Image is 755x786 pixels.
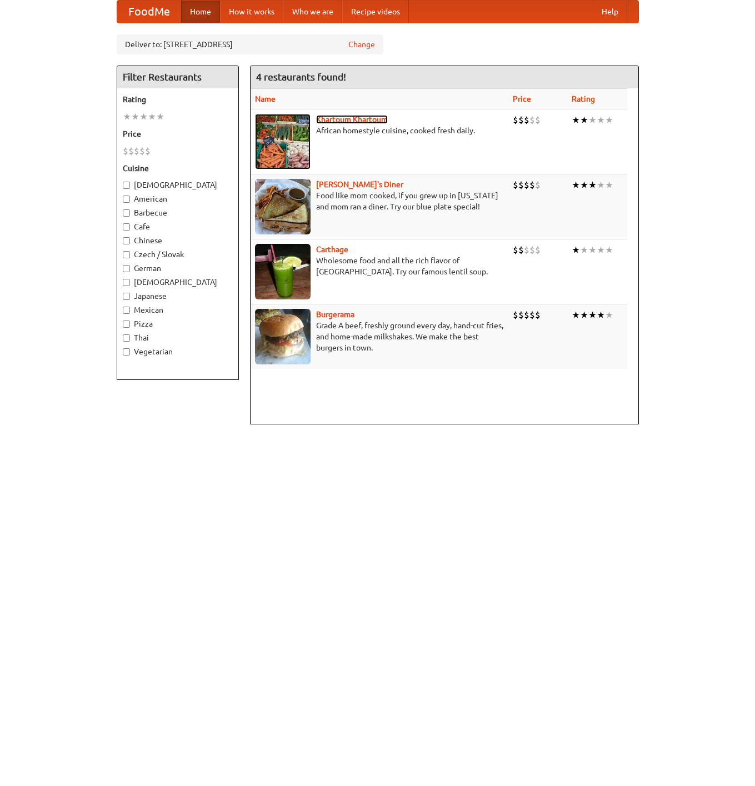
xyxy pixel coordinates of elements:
li: ★ [139,111,148,123]
li: ★ [131,111,139,123]
a: Burgerama [316,310,354,319]
input: American [123,196,130,203]
li: ★ [123,111,131,123]
ng-pluralize: 4 restaurants found! [256,72,346,82]
li: ★ [580,114,588,126]
label: [DEMOGRAPHIC_DATA] [123,277,233,288]
input: Cafe [123,223,130,231]
li: ★ [605,244,613,256]
input: Thai [123,334,130,342]
li: $ [535,244,541,256]
li: $ [524,179,529,191]
li: ★ [588,114,597,126]
p: Food like mom cooked, if you grew up in [US_STATE] and mom ran a diner. Try our blue plate special! [255,190,504,212]
li: ★ [572,244,580,256]
li: $ [524,114,529,126]
li: $ [529,309,535,321]
li: $ [524,309,529,321]
li: $ [145,145,151,157]
li: ★ [605,114,613,126]
label: Pizza [123,318,233,329]
input: Barbecue [123,209,130,217]
li: ★ [597,244,605,256]
a: Khartoum Khartoum [316,115,388,124]
input: Japanese [123,293,130,300]
li: ★ [597,114,605,126]
li: $ [529,179,535,191]
input: [DEMOGRAPHIC_DATA] [123,182,130,189]
input: Czech / Slovak [123,251,130,258]
input: [DEMOGRAPHIC_DATA] [123,279,130,286]
li: $ [535,114,541,126]
input: Vegetarian [123,348,130,356]
li: $ [524,244,529,256]
li: $ [128,145,134,157]
h4: Filter Restaurants [117,66,238,88]
label: American [123,193,233,204]
li: ★ [580,309,588,321]
label: Barbecue [123,207,233,218]
a: [PERSON_NAME]'s Diner [316,180,403,189]
li: ★ [572,114,580,126]
a: Change [348,39,375,50]
label: German [123,263,233,274]
li: ★ [588,244,597,256]
a: Name [255,94,276,103]
a: Rating [572,94,595,103]
li: $ [535,179,541,191]
a: Carthage [316,245,348,254]
li: $ [518,114,524,126]
img: sallys.jpg [255,179,311,234]
li: ★ [148,111,156,123]
li: ★ [597,179,605,191]
a: Help [593,1,627,23]
label: Thai [123,332,233,343]
li: ★ [156,111,164,123]
li: ★ [580,179,588,191]
p: Wholesome food and all the rich flavor of [GEOGRAPHIC_DATA]. Try our famous lentil soup. [255,255,504,277]
label: Cafe [123,221,233,232]
li: ★ [605,179,613,191]
li: $ [513,244,518,256]
div: Deliver to: [STREET_ADDRESS] [117,34,383,54]
li: $ [535,309,541,321]
img: khartoum.jpg [255,114,311,169]
input: German [123,265,130,272]
label: Chinese [123,235,233,246]
h5: Price [123,128,233,139]
li: ★ [572,179,580,191]
li: $ [134,145,139,157]
label: Czech / Slovak [123,249,233,260]
li: ★ [588,179,597,191]
label: Japanese [123,291,233,302]
label: Vegetarian [123,346,233,357]
a: FoodMe [117,1,181,23]
li: $ [123,145,128,157]
a: Who we are [283,1,342,23]
li: $ [513,309,518,321]
li: $ [513,179,518,191]
a: Home [181,1,220,23]
li: ★ [605,309,613,321]
h5: Rating [123,94,233,105]
li: $ [139,145,145,157]
li: $ [513,114,518,126]
li: $ [518,309,524,321]
p: Grade A beef, freshly ground every day, hand-cut fries, and home-made milkshakes. We make the bes... [255,320,504,353]
img: carthage.jpg [255,244,311,299]
li: ★ [597,309,605,321]
li: ★ [588,309,597,321]
img: burgerama.jpg [255,309,311,364]
li: $ [518,179,524,191]
li: ★ [580,244,588,256]
input: Pizza [123,321,130,328]
label: [DEMOGRAPHIC_DATA] [123,179,233,191]
input: Mexican [123,307,130,314]
a: How it works [220,1,283,23]
input: Chinese [123,237,130,244]
h5: Cuisine [123,163,233,174]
